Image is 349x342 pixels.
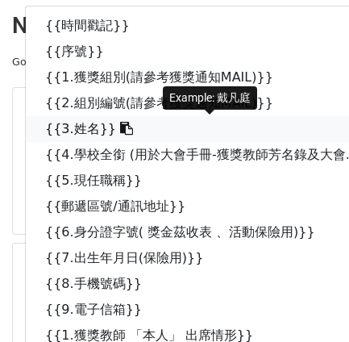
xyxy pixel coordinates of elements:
small: Google Sheet: [12,56,192,68]
h2: New Campaign [12,12,337,40]
iframe: Chat Widget [268,265,349,342]
div: Example: 戴凡庭 [163,86,257,110]
div: 聊天小工具 [268,265,349,342]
